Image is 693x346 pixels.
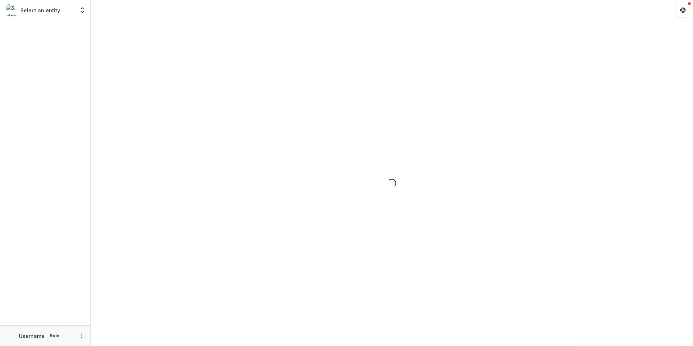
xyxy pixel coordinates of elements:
p: Username [19,332,45,340]
p: Role [47,333,62,339]
button: Open entity switcher [77,3,87,17]
button: More [77,331,86,340]
p: Select an entity [20,7,60,14]
img: Select an entity [6,4,17,16]
button: Get Help [676,3,690,17]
